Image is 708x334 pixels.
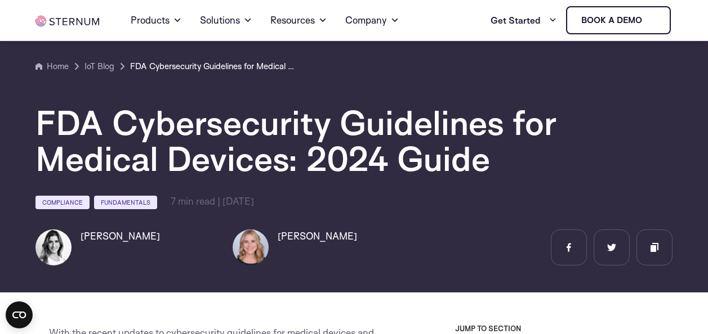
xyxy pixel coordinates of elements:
button: Open CMP widget [6,301,33,328]
a: Compliance [35,196,90,209]
span: min read | [171,195,220,207]
h3: JUMP TO SECTION [455,324,673,333]
h6: [PERSON_NAME] [278,229,357,243]
a: IoT Blog [84,60,114,73]
a: FDA Cybersecurity Guidelines for Medical Devices: 2024 Guide [130,60,299,73]
span: 7 [171,195,176,207]
img: Shlomit Cymbalista [35,229,72,265]
a: Fundamentals [94,196,157,209]
a: Book a demo [566,6,671,34]
a: Home [35,60,69,73]
img: sternum iot [35,16,99,26]
h6: [PERSON_NAME] [81,229,160,243]
img: sternum iot [647,16,656,25]
img: Emily Holmquist [233,229,269,265]
span: [DATE] [222,195,254,207]
h1: FDA Cybersecurity Guidelines for Medical Devices: 2024 Guide [35,105,673,177]
a: Get Started [491,9,557,31]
